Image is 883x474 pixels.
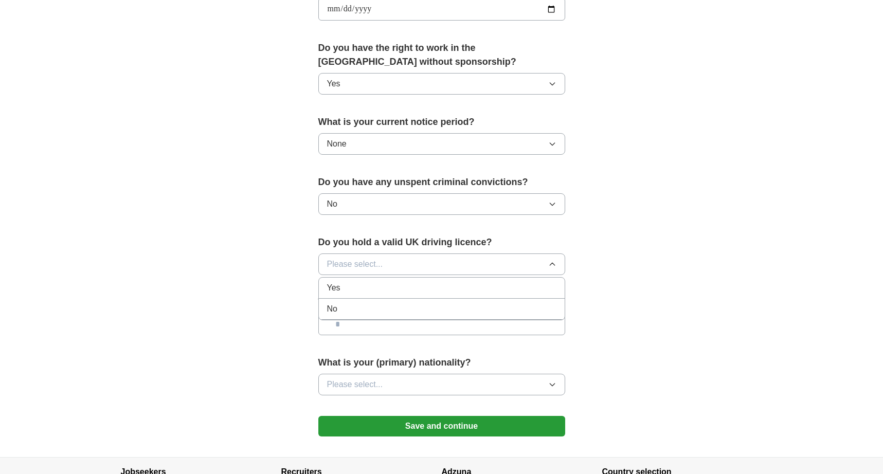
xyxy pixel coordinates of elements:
button: Please select... [318,374,565,395]
label: Do you hold a valid UK driving licence? [318,235,565,249]
span: Please select... [327,258,383,270]
button: No [318,193,565,215]
span: Yes [327,78,340,90]
span: Yes [327,282,340,294]
label: What is your current notice period? [318,115,565,129]
span: None [327,138,347,150]
button: Please select... [318,253,565,275]
button: Save and continue [318,416,565,436]
span: No [327,303,337,315]
label: Do you have the right to work in the [GEOGRAPHIC_DATA] without sponsorship? [318,41,565,69]
span: Please select... [327,378,383,391]
span: No [327,198,337,210]
button: None [318,133,565,155]
button: Yes [318,73,565,95]
label: Do you have any unspent criminal convictions? [318,175,565,189]
label: What is your (primary) nationality? [318,356,565,370]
